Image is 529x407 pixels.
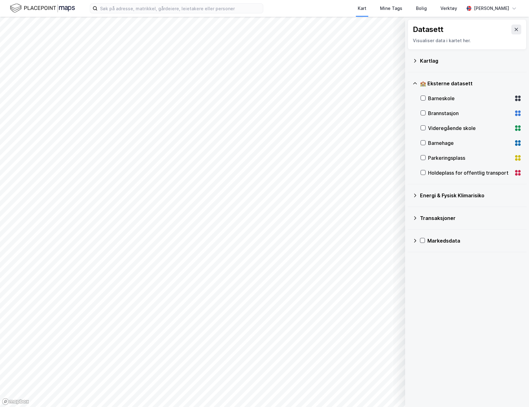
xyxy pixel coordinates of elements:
[428,154,512,162] div: Parkeringsplass
[428,139,512,147] div: Barnehage
[427,237,522,244] div: Markedsdata
[420,57,522,65] div: Kartlag
[413,25,444,34] div: Datasett
[428,95,512,102] div: Barneskole
[428,110,512,117] div: Brannstasjon
[498,377,529,407] div: Kontrollprogram for chat
[416,5,427,12] div: Bolig
[428,124,512,132] div: Videregående skole
[440,5,457,12] div: Verktøy
[420,192,522,199] div: Energi & Fysisk Klimarisiko
[428,169,512,177] div: Holdeplass for offentlig transport
[474,5,509,12] div: [PERSON_NAME]
[2,398,29,405] a: Mapbox homepage
[420,214,522,222] div: Transaksjoner
[98,4,263,13] input: Søk på adresse, matrikkel, gårdeiere, leietakere eller personer
[413,37,521,44] div: Visualiser data i kartet her.
[420,80,522,87] div: 🏫 Eksterne datasett
[380,5,402,12] div: Mine Tags
[358,5,366,12] div: Kart
[498,377,529,407] iframe: Chat Widget
[10,3,75,14] img: logo.f888ab2527a4732fd821a326f86c7f29.svg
